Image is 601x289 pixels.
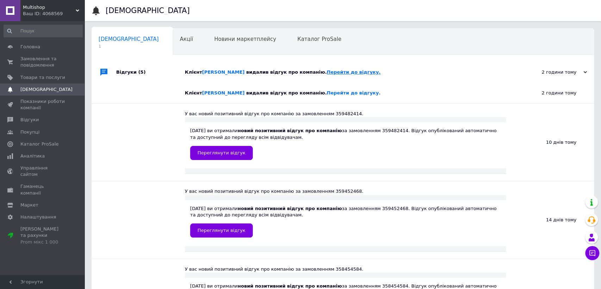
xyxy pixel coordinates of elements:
span: [DEMOGRAPHIC_DATA] [99,36,159,42]
span: Каталог ProSale [20,141,58,147]
span: Замовлення та повідомлення [20,56,65,68]
button: Чат з покупцем [585,246,599,260]
span: Покупці [20,129,39,135]
div: 2 години тому [517,69,587,75]
a: Перейти до відгуку. [327,90,381,96]
b: новий позитивний відгук про компанію [238,206,342,211]
span: Товари та послуги [20,74,65,81]
div: 14 днів тому [506,181,594,258]
span: видалив відгук про компанію. [246,69,380,75]
a: [PERSON_NAME] [202,69,245,75]
input: Пошук [4,25,83,37]
span: Показники роботи компанії [20,98,65,111]
span: Управління сайтом [20,165,65,178]
div: У вас новий позитивний відгук про компанію за замовленням 359482414. [185,111,506,117]
span: видалив відгук про компанію. [246,90,380,96]
h1: [DEMOGRAPHIC_DATA] [106,6,190,15]
span: Клієнт [185,69,381,75]
div: 10 днів тому [506,104,594,181]
span: Налаштування [20,214,56,220]
span: Маркет [20,202,38,208]
span: Головна [20,44,40,50]
span: 1 [99,44,159,49]
div: У вас новий позитивний відгук про компанію за замовленням 358454584. [185,266,506,272]
span: Multishop [23,4,76,11]
span: Відгуки [20,117,39,123]
div: Ваш ID: 4068569 [23,11,84,17]
span: Каталог ProSale [297,36,341,42]
div: Prom мікс 1 000 [20,239,65,245]
a: Перейти до відгуку. [327,69,381,75]
span: Переглянути відгук [198,150,245,155]
div: У вас новий позитивний відгук про компанію за замовленням 359452468. [185,188,506,195]
div: Відгуки [116,62,185,83]
span: Клієнт [185,90,381,96]
span: Новини маркетплейсу [214,36,276,42]
div: [DATE] ви отримали за замовленням 359452468. Відгук опублікований автоматично та доступний до пер... [190,205,501,238]
div: 2 години тому [506,83,594,103]
a: Переглянути відгук [190,146,253,160]
b: новий позитивний відгук про компанію [238,283,342,289]
span: Акції [180,36,193,42]
a: Переглянути відгук [190,223,253,238]
span: Аналітика [20,153,45,159]
span: Гаманець компанії [20,183,65,196]
b: новий позитивний відгук про компанію [238,128,342,133]
a: [PERSON_NAME] [202,90,245,96]
span: Переглянути відгук [198,228,245,233]
span: [DEMOGRAPHIC_DATA] [20,86,73,93]
span: (5) [138,69,146,75]
span: [PERSON_NAME] та рахунки [20,226,65,245]
div: [DATE] ви отримали за замовленням 359482414. Відгук опублікований автоматично та доступний до пер... [190,128,501,160]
